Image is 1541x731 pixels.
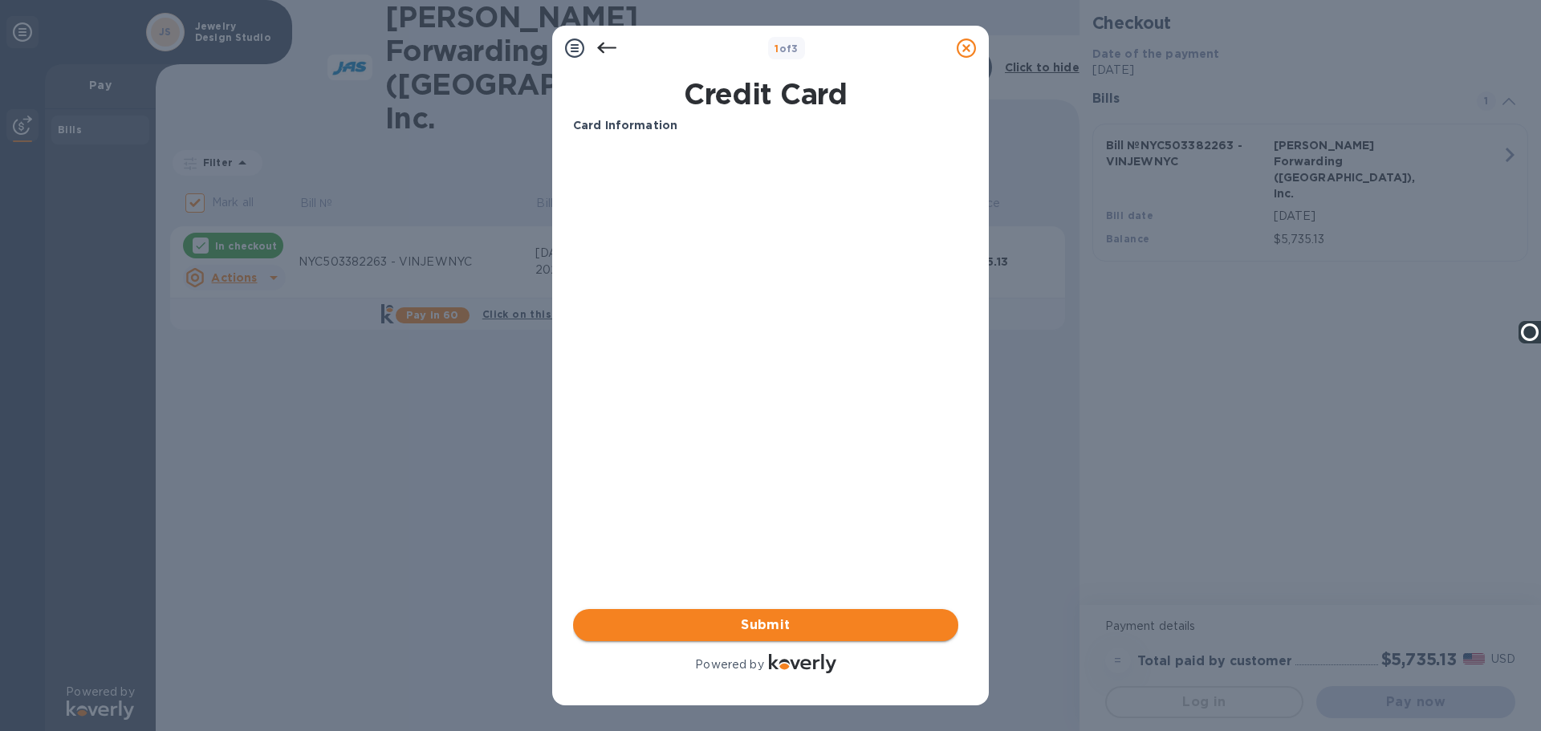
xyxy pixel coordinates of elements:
img: Logo [769,654,836,673]
p: Powered by [695,656,763,673]
span: Submit [586,615,945,635]
h1: Credit Card [567,77,965,111]
iframe: Your browser does not support iframes [573,147,958,388]
button: Submit [573,609,958,641]
img: Ooma Logo [1519,321,1541,343]
span: 1 [775,43,779,55]
b: of 3 [775,43,799,55]
b: Card Information [573,119,677,132]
